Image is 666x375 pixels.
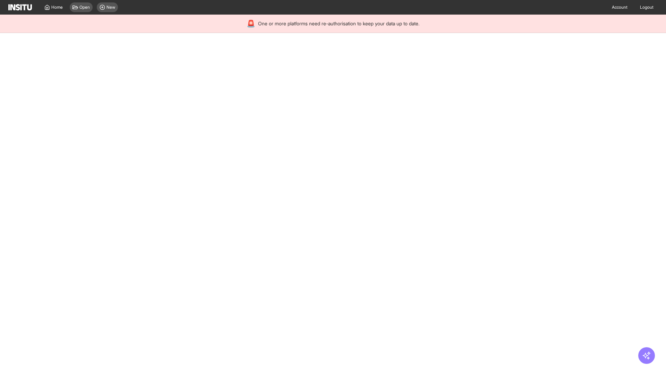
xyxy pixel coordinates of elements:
[8,4,32,10] img: Logo
[106,5,115,10] span: New
[247,19,255,28] div: 🚨
[79,5,90,10] span: Open
[51,5,63,10] span: Home
[258,20,419,27] span: One or more platforms need re-authorisation to keep your data up to date.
